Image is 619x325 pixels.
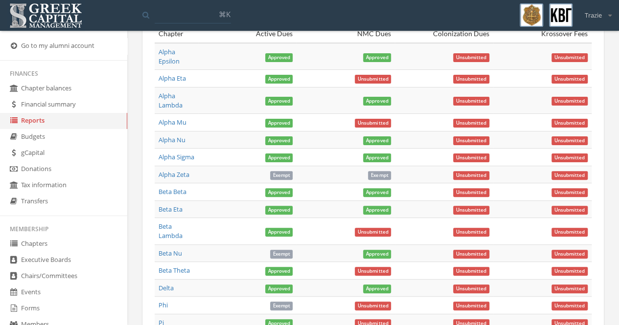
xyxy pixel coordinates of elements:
[355,302,391,310] span: Unsubmitted
[159,152,194,161] a: Alpha Sigma
[159,283,174,292] a: Delta
[551,75,588,84] span: Unsubmitted
[159,118,186,127] a: Alpha Mu
[270,302,293,310] span: Exempt
[551,250,588,259] span: Unsubmitted
[551,283,588,292] a: Unsubmitted
[159,91,183,109] a: Alpha Lambda
[551,97,588,106] span: Unsubmitted
[551,266,588,275] a: Unsubmitted
[363,249,391,258] a: Approved
[159,301,168,309] a: Phi
[551,74,588,83] a: Unsubmitted
[265,152,293,161] a: Approved
[453,284,489,293] span: Unsubmitted
[159,249,182,258] a: Beta Nu
[270,301,293,309] a: Exempt
[551,170,588,179] a: Unsubmitted
[363,135,391,144] a: Approved
[453,206,489,215] span: Unsubmitted
[551,171,588,180] span: Unsubmitted
[363,52,391,61] a: Approved
[453,170,489,179] a: Unsubmitted
[453,266,489,275] a: Unsubmitted
[551,228,588,237] span: Unsubmitted
[265,135,293,144] a: Approved
[399,29,489,39] div: Colonization Dues
[551,188,588,197] span: Unsubmitted
[551,119,588,128] span: Unsubmitted
[551,249,588,258] a: Unsubmitted
[453,302,489,310] span: Unsubmitted
[265,283,293,292] a: Approved
[551,96,588,105] a: Unsubmitted
[265,227,293,236] a: Approved
[363,152,391,161] a: Approved
[265,153,293,162] span: Approved
[355,267,391,276] span: Unsubmitted
[265,228,293,237] span: Approved
[551,52,588,61] a: Unsubmitted
[355,228,391,237] span: Unsubmitted
[551,206,588,215] span: Unsubmitted
[551,153,588,162] span: Unsubmitted
[363,53,391,62] span: Approved
[551,267,588,276] span: Unsubmitted
[497,29,588,39] div: Krossover Fees
[585,11,602,20] span: Trazie
[551,118,588,127] a: Unsubmitted
[265,53,293,62] span: Approved
[551,205,588,214] a: Unsubmitted
[355,118,391,127] a: Unsubmitted
[453,53,489,62] span: Unsubmitted
[453,152,489,161] a: Unsubmitted
[363,188,391,197] span: Approved
[453,74,489,83] a: Unsubmitted
[363,206,391,215] span: Approved
[368,170,391,179] a: Exempt
[453,228,489,237] span: Unsubmitted
[270,250,293,259] span: Exempt
[453,119,489,128] span: Unsubmitted
[355,119,391,128] span: Unsubmitted
[363,284,391,293] span: Approved
[159,74,186,83] a: Alpha Eta
[265,267,293,276] span: Approved
[355,227,391,236] a: Unsubmitted
[265,187,293,196] a: Approved
[363,153,391,162] span: Approved
[453,171,489,180] span: Unsubmitted
[453,267,489,276] span: Unsubmitted
[453,135,489,144] a: Unsubmitted
[355,75,391,84] span: Unsubmitted
[159,170,189,179] a: Alpha Zeta
[363,136,391,145] span: Approved
[159,187,186,196] a: Beta Beta
[453,249,489,258] a: Unsubmitted
[270,170,293,179] a: Exempt
[159,135,185,144] a: Alpha Nu
[578,3,612,20] div: Trazie
[453,75,489,84] span: Unsubmitted
[265,74,293,83] a: Approved
[551,152,588,161] a: Unsubmitted
[453,205,489,214] a: Unsubmitted
[159,205,183,214] a: Beta Eta
[453,187,489,196] a: Unsubmitted
[363,187,391,196] a: Approved
[159,222,183,240] a: Beta Lambda
[368,171,391,180] span: Exempt
[265,52,293,61] a: Approved
[265,119,293,128] span: Approved
[265,75,293,84] span: Approved
[551,301,588,309] a: Unsubmitted
[270,249,293,258] a: Exempt
[265,118,293,127] a: Approved
[551,284,588,293] span: Unsubmitted
[551,227,588,236] a: Unsubmitted
[453,188,489,197] span: Unsubmitted
[551,135,588,144] a: Unsubmitted
[159,29,194,39] div: Chapter
[363,96,391,105] a: Approved
[270,171,293,180] span: Exempt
